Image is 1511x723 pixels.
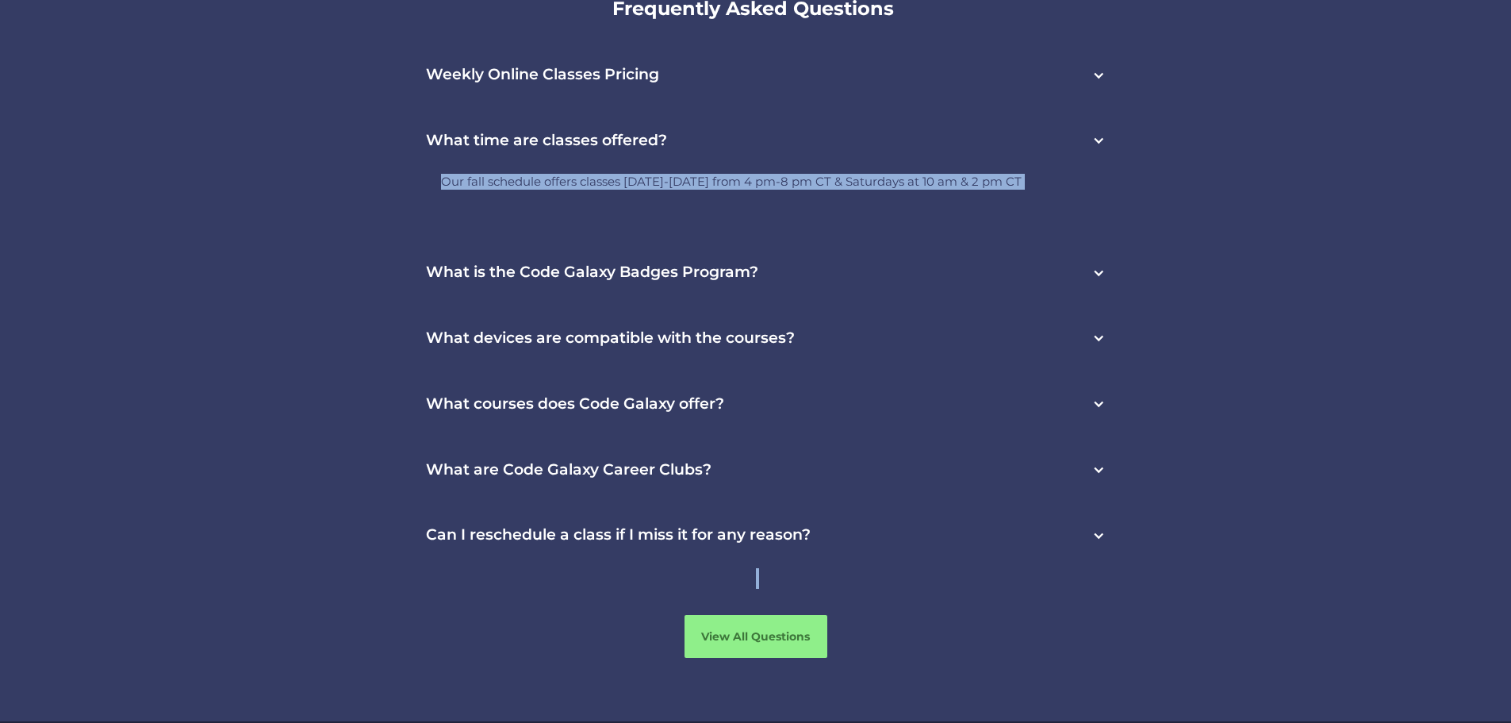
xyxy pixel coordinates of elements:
div: What are Code Galaxy Career Clubs? [391,437,1121,503]
h3: What is the Code Galaxy Badges Program? [426,263,758,282]
nav: What time are classes offered? [391,174,1121,240]
div: What courses does Code Galaxy offer? [391,371,1121,437]
h3: What time are classes offered? [426,132,667,150]
div: What time are classes offered? [391,108,1121,174]
div: Can I reschedule a class if I miss it for any reason? [391,502,1121,568]
a: View All Questions [685,615,827,658]
h3: What are Code Galaxy Career Clubs? [426,461,711,479]
h3: What devices are compatible with the courses? [426,329,795,348]
h3: What courses does Code Galaxy offer? [426,395,724,413]
h3: Weekly Online Classes Pricing [426,66,659,84]
h3: Can I reschedule a class if I miss it for any reason? [426,526,811,544]
p: Our fall schedule offers classes [DATE]-[DATE] from 4 pm-8 pm CT & Saturdays at 10 am & 2 pm CT [441,174,1071,190]
div: Weekly Online Classes Pricing [391,42,1121,108]
div: What is the Code Galaxy Badges Program? [391,240,1121,306]
div: What devices are compatible with the courses? [391,306,1121,371]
